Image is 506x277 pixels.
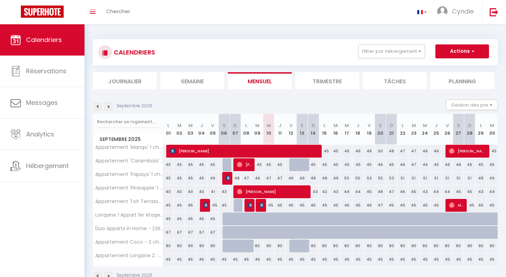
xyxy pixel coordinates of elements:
div: 67 [163,226,174,239]
div: 51 [453,172,464,185]
div: 80 [431,240,442,252]
abbr: D [233,122,237,129]
div: 45 [487,145,498,158]
div: 67 [185,226,196,239]
div: 45 [453,253,464,266]
th: 19 [363,114,375,145]
div: 45 [319,158,330,171]
div: 45 [308,158,319,171]
div: 80 [341,240,352,252]
div: 50 [375,145,386,158]
input: Rechercher un logement... [97,116,159,128]
img: logout [490,8,498,16]
div: 48 [319,172,330,185]
span: Septembre 2025 [93,134,162,144]
div: 45 [431,199,442,212]
th: 08 [241,114,252,145]
abbr: M [412,122,416,129]
div: 80 [386,240,397,252]
abbr: M [334,122,338,129]
div: 80 [274,240,286,252]
div: 45 [196,158,207,171]
div: 80 [397,240,408,252]
div: 45 [397,253,408,266]
div: 43 [308,185,319,198]
div: 45 [487,158,498,171]
div: 45 [431,253,442,266]
div: 45 [419,253,431,266]
li: Tâches [363,72,427,89]
span: [PERSON_NAME] [237,158,252,171]
div: 45 [185,172,196,185]
abbr: L [167,122,169,129]
div: 46 [363,199,375,212]
span: Appartement 'Mango' 1 chambre 2ème Etage [94,145,164,150]
abbr: M [345,122,349,129]
div: 45 [386,158,397,171]
div: 45 [341,145,352,158]
div: 45 [319,253,330,266]
div: 46 [419,158,431,171]
div: 80 [207,240,218,252]
div: 46 [352,145,363,158]
div: 80 [419,240,431,252]
abbr: V [368,122,371,129]
div: 45 [408,253,419,266]
div: 51 [419,172,431,185]
div: 43 [475,185,487,198]
div: 49 [487,172,498,185]
div: 45 [475,253,487,266]
div: 80 [363,240,375,252]
div: 47 [397,145,408,158]
h3: CALENDRIERS [112,44,155,60]
div: 45 [252,158,263,171]
div: 46 [419,145,431,158]
div: 80 [252,240,263,252]
div: 46 [397,185,408,198]
div: 45 [274,158,286,171]
th: 27 [453,114,464,145]
div: 47 [375,199,386,212]
div: 47 [408,145,419,158]
abbr: J [435,122,437,129]
div: 45 [286,199,297,212]
span: Calendriers [26,35,62,44]
button: Gestion des prix [446,100,498,110]
div: 47 [241,172,252,185]
span: Albéric Maigre [449,199,464,212]
div: 67 [174,226,185,239]
div: 44 [487,185,498,198]
div: 48 [308,172,319,185]
th: 28 [464,114,475,145]
div: 40 [196,185,207,198]
div: 51 [408,172,419,185]
span: Appartement 'Carambola' de 2 chambres 1er Etage [94,158,164,163]
th: 14 [308,114,319,145]
div: 45 [386,253,397,266]
div: 45 [263,199,274,212]
th: 07 [230,114,241,145]
div: 45 [274,253,286,266]
div: 45 [174,253,185,266]
div: 45 [163,199,174,212]
div: 67 [196,226,207,239]
div: 45 [241,253,252,266]
div: 45 [375,253,386,266]
div: 45 [319,145,330,158]
th: 17 [341,114,352,145]
div: 44 [352,185,363,198]
th: 21 [386,114,397,145]
div: 45 [487,199,498,212]
div: 47 [386,185,397,198]
div: 80 [375,240,386,252]
th: 03 [185,114,196,145]
th: 06 [218,114,230,145]
div: 45 [341,199,352,212]
button: Actions [435,44,489,58]
div: 80 [487,240,498,252]
div: 45 [196,172,207,185]
div: 45 [431,158,442,171]
abbr: M [177,122,182,129]
li: Semaine [160,72,224,89]
div: 45 [297,253,308,266]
